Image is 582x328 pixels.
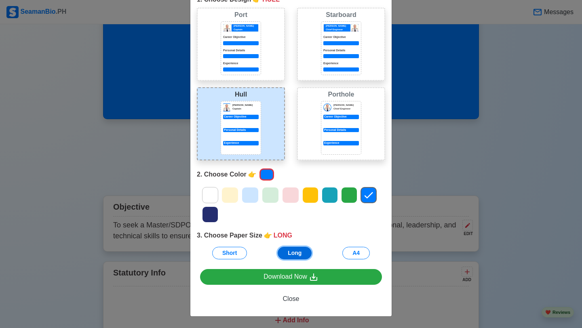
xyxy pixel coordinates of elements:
p: Experience [223,61,259,66]
p: [PERSON_NAME] [234,24,258,28]
span: point [248,170,256,179]
div: Download Now [264,272,318,282]
p: Career Objective [223,115,259,119]
p: Chief Engineer [333,107,359,111]
span: point [264,231,272,240]
div: Experience [323,141,359,145]
a: Download Now [200,269,382,285]
p: [PERSON_NAME] [232,103,259,107]
button: Long [278,247,312,259]
p: Captain [232,107,259,111]
button: Short [212,247,247,259]
span: LONG [274,231,292,240]
p: Experience [223,141,259,145]
p: Chief Engineer [326,28,350,32]
p: [PERSON_NAME] [333,103,359,107]
div: 2. Choose Color [197,167,385,182]
p: Personal Details [223,128,259,132]
button: Close [200,291,382,307]
p: Personal Details [323,48,359,53]
div: Port [199,10,283,20]
div: 3. Choose Paper Size [197,231,385,240]
div: Porthole [299,90,383,99]
p: Experience [323,61,359,66]
div: Career Objective [323,115,359,119]
button: A4 [342,247,370,259]
p: Captain [234,28,258,32]
div: Starboard [299,10,383,20]
p: [PERSON_NAME] [326,24,350,28]
span: Close [283,295,299,302]
p: Career Objective [323,35,359,40]
div: Hull [199,90,283,99]
div: Personal Details [323,128,359,132]
p: Personal Details [223,48,259,53]
p: Career Objective [223,35,259,40]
